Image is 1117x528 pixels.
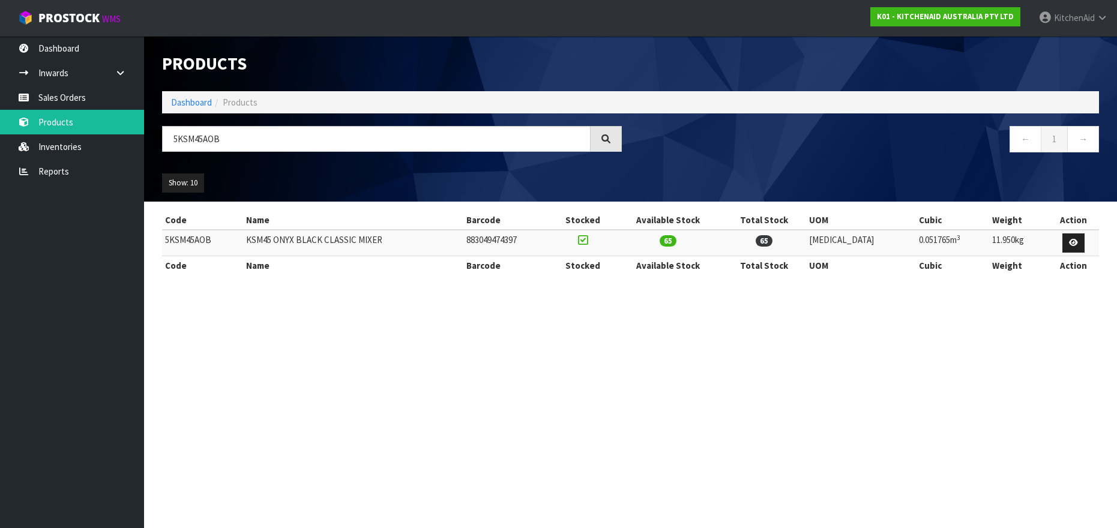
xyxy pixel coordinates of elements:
span: 65 [756,235,772,247]
td: 11.950kg [989,230,1048,256]
h1: Products [162,54,622,73]
nav: Page navigation [640,126,1100,155]
th: Code [162,256,243,275]
img: cube-alt.png [18,10,33,25]
th: Cubic [916,256,989,275]
span: ProStock [38,10,100,26]
span: KitchenAid [1054,12,1095,23]
th: Cubic [916,211,989,230]
a: → [1067,126,1099,152]
th: Total Stock [722,256,806,275]
a: 1 [1041,126,1068,152]
a: ← [1010,126,1041,152]
th: Total Stock [722,211,806,230]
td: KSM45 ONYX BLACK CLASSIC MIXER [243,230,463,256]
th: Weight [989,256,1048,275]
th: Name [243,256,463,275]
sup: 3 [957,233,960,242]
a: Dashboard [171,97,212,108]
th: Action [1048,256,1099,275]
td: 5KSM45AOB [162,230,243,256]
th: Name [243,211,463,230]
th: UOM [806,256,916,275]
th: Stocked [551,256,614,275]
th: Available Stock [614,256,722,275]
button: Show: 10 [162,173,204,193]
input: Search products [162,126,591,152]
th: Action [1048,211,1099,230]
td: [MEDICAL_DATA] [806,230,916,256]
small: WMS [102,13,121,25]
th: Barcode [463,211,551,230]
th: Stocked [551,211,614,230]
span: 65 [660,235,676,247]
th: Barcode [463,256,551,275]
td: 883049474397 [463,230,551,256]
th: Code [162,211,243,230]
strong: K01 - KITCHENAID AUSTRALIA PTY LTD [877,11,1014,22]
td: 0.051765m [916,230,989,256]
span: Products [223,97,257,108]
th: Available Stock [614,211,722,230]
th: Weight [989,211,1048,230]
th: UOM [806,211,916,230]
